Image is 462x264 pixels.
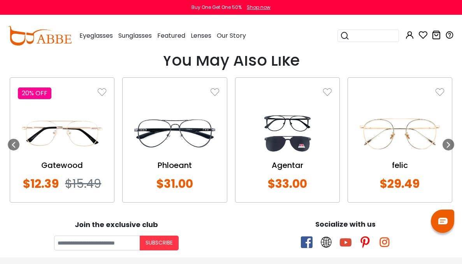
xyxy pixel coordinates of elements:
[247,4,271,11] div: Shop now
[65,175,101,192] span: $15.49
[8,26,72,45] img: abbeglasses.com
[79,31,113,40] span: Eyeglasses
[8,51,454,70] h2: You May Also Like
[211,88,219,96] img: like
[98,88,106,96] img: like
[157,31,185,40] span: Featured
[6,218,227,230] div: Join the exclusive club
[243,4,271,10] a: Shop now
[191,4,242,11] div: Buy One Get One 50%
[340,236,351,248] span: youtube
[301,236,313,248] span: facebook
[243,159,332,171] a: Agentar
[438,218,448,224] img: chat
[130,159,219,171] a: Phloeant
[18,87,51,99] div: 20% OFF
[235,219,457,229] div: Socialize with us
[268,175,307,192] span: $33.00
[191,31,211,40] span: Lenses
[356,112,444,156] img: felic
[359,236,371,248] span: pinterest
[320,236,332,248] span: twitter
[18,112,106,156] img: Gatewood
[379,236,390,248] span: instagram
[140,236,179,250] button: Subscribe
[323,88,332,96] img: like
[243,112,332,156] img: Agentar
[217,31,246,40] span: Our Story
[156,175,193,192] span: $31.00
[18,159,106,171] a: Gatewood
[436,88,444,96] img: like
[380,175,420,192] span: $29.49
[130,112,219,156] img: Phloeant
[118,31,152,40] span: Sunglasses
[54,236,140,250] input: Your email
[23,175,59,192] span: $12.39
[356,159,444,171] a: felic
